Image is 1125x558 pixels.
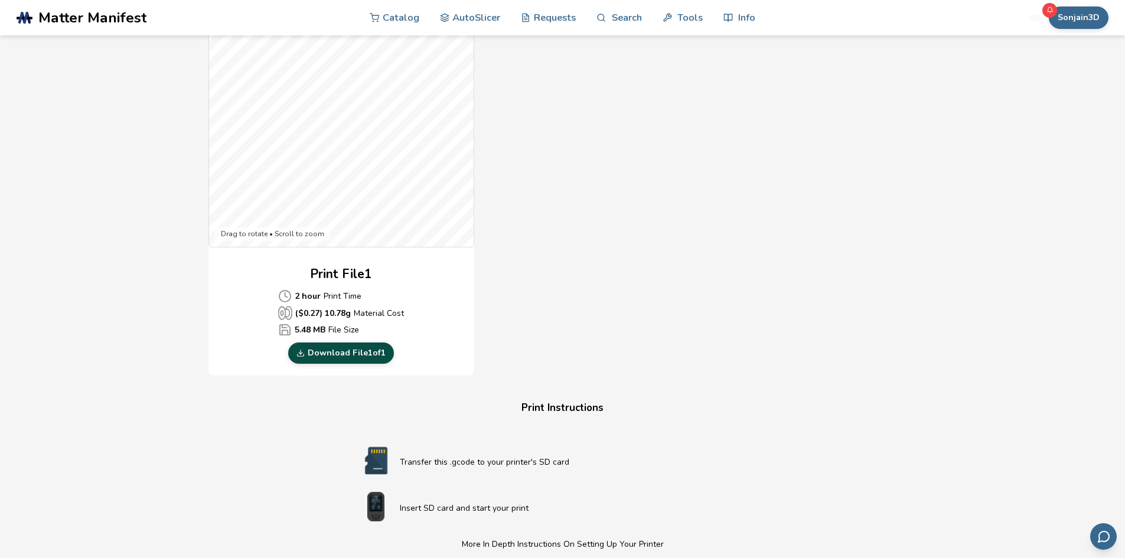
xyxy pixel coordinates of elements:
[338,399,787,417] h4: Print Instructions
[310,265,372,283] h2: Print File 1
[400,502,773,514] p: Insert SD card and start your print
[1049,6,1108,29] button: Sonjain3D
[1090,523,1117,550] button: Send feedback via email
[400,456,773,468] p: Transfer this .gcode to your printer's SD card
[278,323,292,337] span: Average Cost
[215,227,330,242] div: Drag to rotate • Scroll to zoom
[278,289,404,303] p: Print Time
[295,324,325,336] b: 5.48 MB
[278,289,292,303] span: Average Cost
[278,306,292,320] span: Average Cost
[278,323,404,337] p: File Size
[288,342,394,364] a: Download File1of1
[353,492,400,521] img: Start print
[38,9,146,26] span: Matter Manifest
[295,290,321,302] b: 2 hour
[353,538,773,550] p: More In Depth Instructions On Setting Up Your Printer
[278,306,404,320] p: Material Cost
[353,446,400,475] img: SD card
[295,307,351,319] b: ($ 0.27 ) 10.78 g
